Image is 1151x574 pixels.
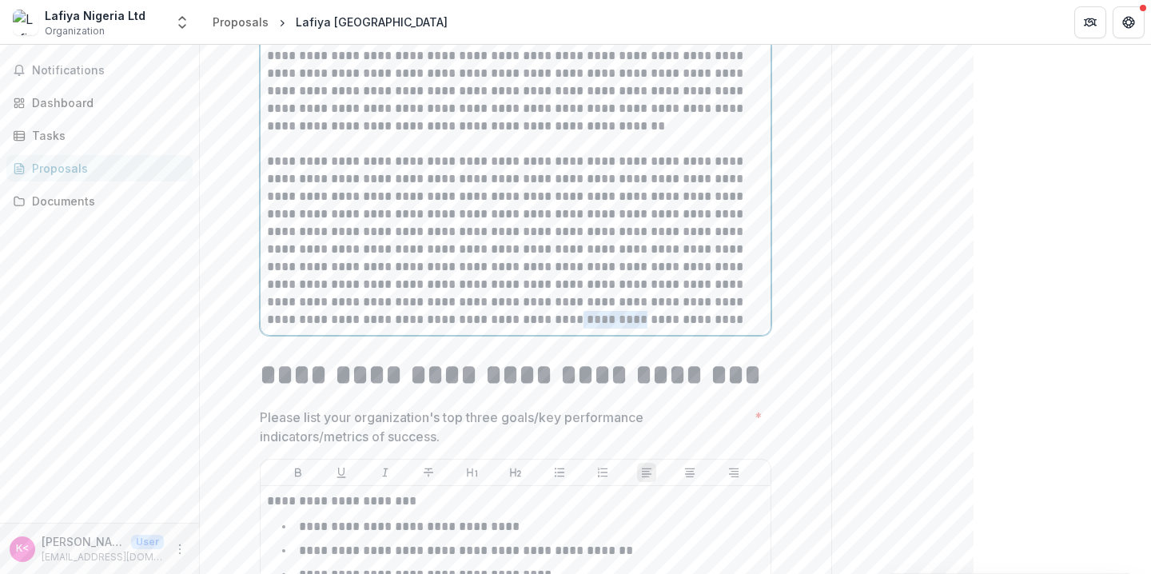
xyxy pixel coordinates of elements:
div: Lafiya Nigeria Ltd [45,7,145,24]
button: Heading 2 [506,463,525,482]
a: Dashboard [6,90,193,116]
button: Get Help [1113,6,1145,38]
button: More [170,540,189,559]
div: Dashboard [32,94,180,111]
button: Align Left [637,463,656,482]
button: Bullet List [550,463,569,482]
button: Strike [419,463,438,482]
button: Align Right [724,463,743,482]
a: Documents [6,188,193,214]
div: Proposals [213,14,269,30]
a: Proposals [6,155,193,181]
button: Bold [289,463,308,482]
nav: breadcrumb [206,10,454,34]
button: Align Center [680,463,699,482]
button: Open entity switcher [171,6,193,38]
p: [EMAIL_ADDRESS][DOMAIN_NAME] [42,550,164,564]
span: Organization [45,24,105,38]
button: Ordered List [593,463,612,482]
div: Klau Chmielowska <klau.chmielowska@lafiyanigeria.org> [16,544,29,554]
button: Italicize [376,463,395,482]
a: Tasks [6,122,193,149]
button: Heading 1 [463,463,482,482]
div: Documents [32,193,180,209]
button: Underline [332,463,351,482]
a: Proposals [206,10,275,34]
img: Lafiya Nigeria Ltd [13,10,38,35]
p: [PERSON_NAME] <[PERSON_NAME][EMAIL_ADDRESS][DOMAIN_NAME]> [42,533,125,550]
div: Lafiya [GEOGRAPHIC_DATA] [296,14,448,30]
p: User [131,535,164,549]
button: Partners [1074,6,1106,38]
div: Proposals [32,160,180,177]
div: Tasks [32,127,180,144]
p: Please list your organization's top three goals/key performance indicators/metrics of success. [260,408,748,446]
button: Notifications [6,58,193,83]
span: Notifications [32,64,186,78]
